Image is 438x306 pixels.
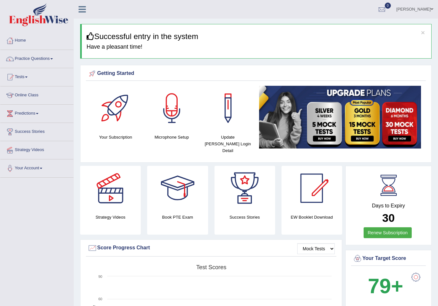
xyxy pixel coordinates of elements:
[87,32,426,41] h3: Successful entry in the system
[421,29,425,36] button: ×
[0,105,73,121] a: Predictions
[259,86,421,148] img: small5.jpg
[353,203,424,209] h4: Days to Expiry
[364,227,412,238] a: Renew Subscription
[98,297,102,301] text: 60
[0,123,73,139] a: Success Stories
[368,274,403,298] b: 79+
[88,69,424,78] div: Getting Started
[0,68,73,84] a: Tests
[0,86,73,102] a: Online Class
[147,214,208,221] h4: Book PTE Exam
[0,50,73,66] a: Practice Questions
[282,214,342,221] h4: EW Booklet Download
[353,254,424,263] div: Your Target Score
[0,141,73,157] a: Strategy Videos
[98,275,102,278] text: 90
[382,212,395,224] b: 30
[91,134,140,141] h4: Your Subscription
[0,32,73,48] a: Home
[80,214,141,221] h4: Strategy Videos
[147,134,197,141] h4: Microphone Setup
[203,134,253,154] h4: Update [PERSON_NAME] Login Detail
[196,264,226,270] tspan: Test scores
[215,214,275,221] h4: Success Stories
[0,159,73,175] a: Your Account
[87,44,426,50] h4: Have a pleasant time!
[88,243,335,253] div: Score Progress Chart
[385,3,391,9] span: 0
